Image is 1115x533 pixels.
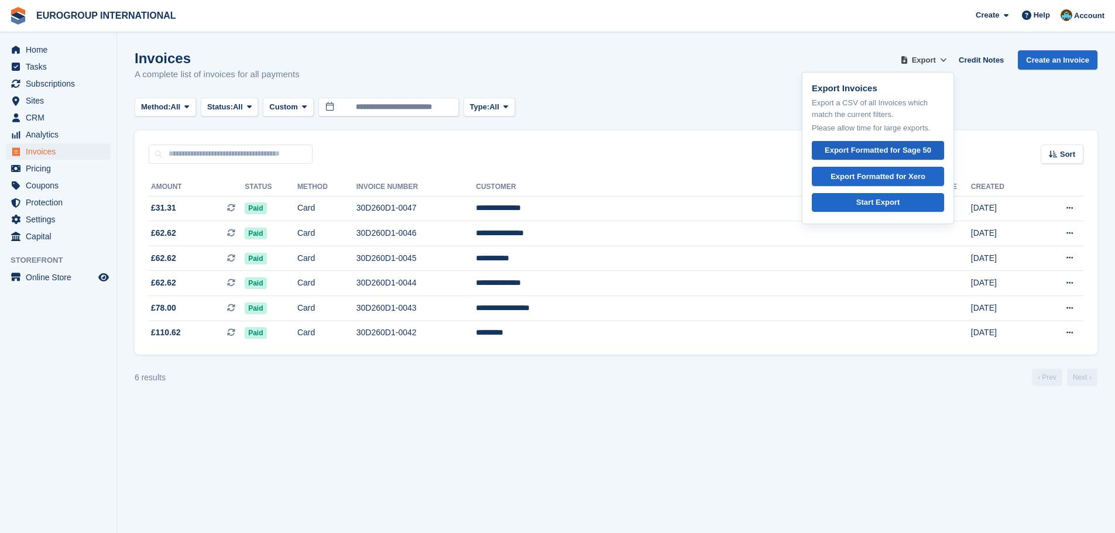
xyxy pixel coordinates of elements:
span: £62.62 [151,252,176,264]
a: Export Formatted for Sage 50 [812,141,944,160]
span: Online Store [26,269,96,286]
span: All [489,101,499,113]
th: Due [942,178,971,197]
p: Export a CSV of all Invoices which match the current filters. [812,97,944,120]
button: Status: All [201,98,258,117]
td: [DATE] [971,271,1036,296]
span: Help [1034,9,1050,21]
div: Export Formatted for Xero [831,171,925,183]
a: menu [6,194,111,211]
th: Amount [149,178,245,197]
button: Custom [263,98,313,117]
td: 30D260D1-0046 [356,221,476,246]
a: menu [6,211,111,228]
a: Export Formatted for Xero [812,167,944,186]
a: EUROGROUP INTERNATIONAL [32,6,181,25]
span: Paid [245,228,266,239]
span: Coupons [26,177,96,194]
p: A complete list of invoices for all payments [135,68,300,81]
h1: Invoices [135,50,300,66]
span: Paid [245,327,266,339]
a: Start Export [812,193,944,212]
a: Create an Invoice [1018,50,1097,70]
span: Custom [269,101,297,113]
p: Please allow time for large exports. [812,122,944,134]
span: £62.62 [151,277,176,289]
a: menu [6,228,111,245]
td: 30D260D1-0047 [356,196,476,221]
span: £78.00 [151,302,176,314]
td: Card [297,296,356,321]
span: Create [976,9,999,21]
td: Card [297,221,356,246]
span: Sort [1060,149,1075,160]
img: Jo Pinkney [1061,9,1072,21]
span: £31.31 [151,202,176,214]
span: Invoices [26,143,96,160]
div: Start Export [856,197,900,208]
button: Export [898,50,949,70]
span: Account [1074,10,1104,22]
th: Customer [476,178,942,197]
nav: Page [1030,369,1100,386]
span: £62.62 [151,227,176,239]
span: Paid [245,253,266,264]
a: menu [6,160,111,177]
span: Pricing [26,160,96,177]
span: Status: [207,101,233,113]
td: Card [297,196,356,221]
td: [DATE] [971,221,1036,246]
a: menu [6,177,111,194]
th: Created [971,178,1036,197]
span: All [171,101,181,113]
td: [DATE] [971,296,1036,321]
span: Tasks [26,59,96,75]
span: Paid [245,202,266,214]
a: menu [6,143,111,160]
th: Invoice Number [356,178,476,197]
td: 30D260D1-0044 [356,271,476,296]
div: 6 results [135,372,166,384]
span: Export [912,54,936,66]
button: Type: All [464,98,515,117]
span: Storefront [11,255,116,266]
td: [DATE] [971,321,1036,345]
span: £110.62 [151,326,181,339]
span: Analytics [26,126,96,143]
a: menu [6,59,111,75]
td: 30D260D1-0043 [356,296,476,321]
span: Paid [245,277,266,289]
a: Previous [1032,369,1062,386]
th: Status [245,178,297,197]
a: menu [6,42,111,58]
td: Card [297,246,356,271]
a: menu [6,92,111,109]
p: Export Invoices [812,82,944,95]
span: Type: [470,101,490,113]
th: Method [297,178,356,197]
a: menu [6,126,111,143]
td: 30D260D1-0045 [356,246,476,271]
a: menu [6,75,111,92]
span: Method: [141,101,171,113]
span: Protection [26,194,96,211]
span: All [233,101,243,113]
a: Next [1067,369,1097,386]
td: Card [297,321,356,345]
a: menu [6,109,111,126]
div: Export Formatted for Sage 50 [825,145,931,156]
span: Settings [26,211,96,228]
td: [DATE] [971,246,1036,271]
td: [DATE] [971,196,1036,221]
span: Paid [245,302,266,314]
td: 30D260D1-0042 [356,321,476,345]
img: stora-icon-8386f47178a22dfd0bd8f6a31ec36ba5ce8667c1dd55bd0f319d3a0aa187defe.svg [9,7,27,25]
a: menu [6,269,111,286]
button: Method: All [135,98,196,117]
span: Subscriptions [26,75,96,92]
span: CRM [26,109,96,126]
span: Capital [26,228,96,245]
td: Card [297,271,356,296]
span: Home [26,42,96,58]
a: Credit Notes [954,50,1008,70]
